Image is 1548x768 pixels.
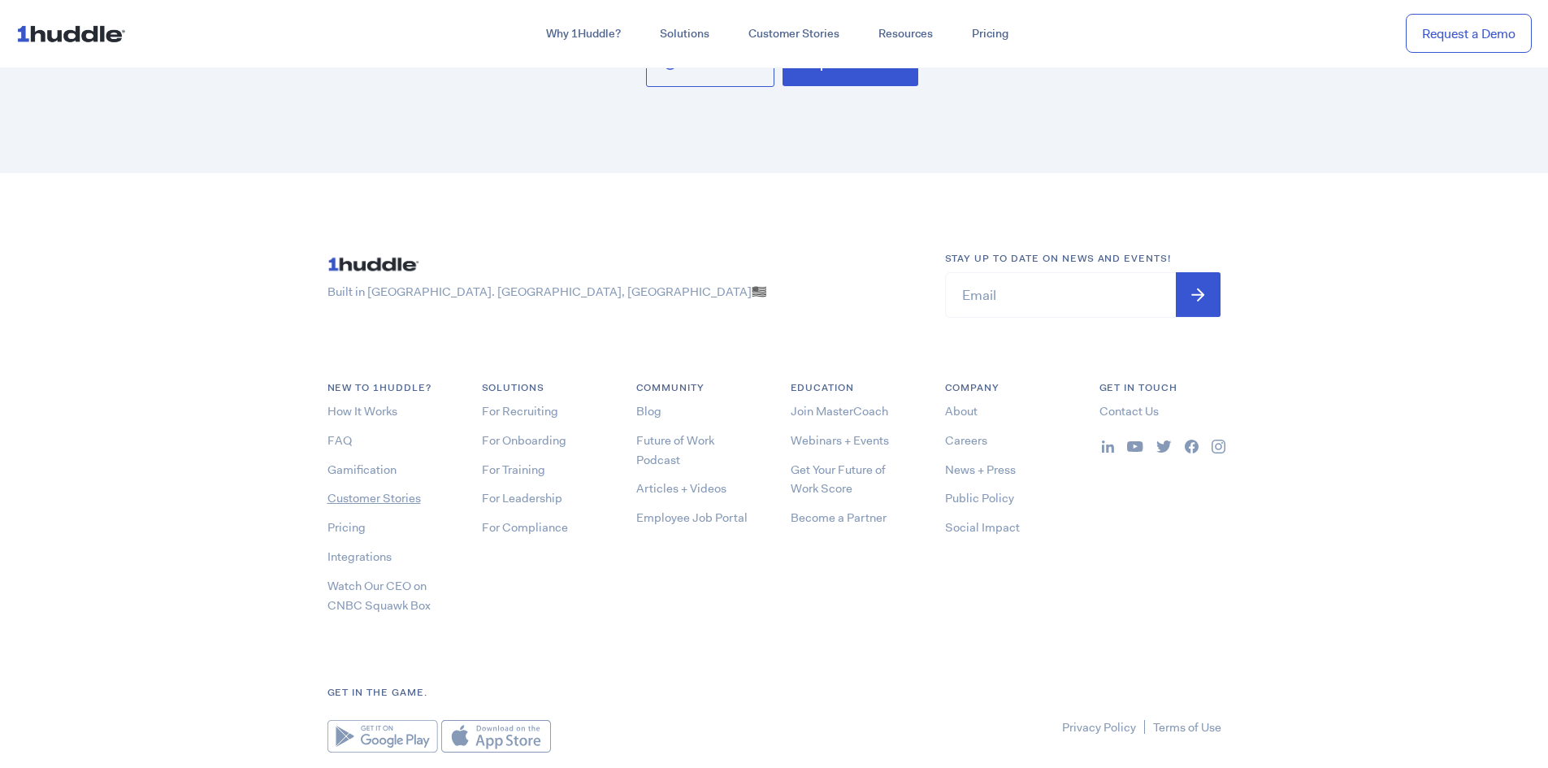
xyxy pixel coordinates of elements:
img: ... [16,18,132,49]
a: For Recruiting [482,403,558,419]
h6: Get in the game. [327,685,1221,701]
a: Become a Partner [791,510,887,526]
p: Built in [GEOGRAPHIC_DATA]. [GEOGRAPHIC_DATA], [GEOGRAPHIC_DATA] [327,284,913,301]
a: About [945,403,978,419]
img: ... [1156,440,1172,453]
a: Articles + Videos [636,480,726,497]
a: For Compliance [482,519,568,536]
h6: Solutions [482,380,604,396]
a: Employee Job Portal [636,510,748,526]
img: ... [1102,440,1114,453]
h6: NEW TO 1HUDDLE? [327,380,449,396]
input: Email [945,272,1221,317]
img: ... [1212,440,1225,453]
img: ... [1185,440,1199,453]
a: Solutions [640,20,729,49]
a: Careers [945,432,987,449]
a: For Onboarding [482,432,566,449]
h6: COMPANY [945,380,1067,396]
span: Watch Now [685,56,757,71]
a: Customer Stories [729,20,859,49]
a: Future of Work Podcast [636,432,714,468]
a: Public Policy [945,490,1014,506]
a: Pricing [952,20,1028,49]
a: Join MasterCoach [791,403,888,419]
a: Watch Our CEO on CNBC Squawk Box [327,578,431,614]
h6: Get in Touch [1099,380,1221,396]
h6: Stay up to date on news and events! [945,251,1221,267]
a: Social Impact [945,519,1020,536]
h6: Education [791,380,913,396]
img: Google Play Store [327,720,438,753]
a: How It Works [327,403,397,419]
a: Pricing [327,519,366,536]
a: Privacy Policy [1062,719,1136,735]
img: Apple App Store [441,720,551,753]
a: Contact Us [1099,403,1159,419]
a: For Leadership [482,490,562,506]
a: Resources [859,20,952,49]
input: Submit [1176,272,1221,317]
a: Blog [636,403,661,419]
span: 🇺🇸 [752,284,767,300]
a: Why 1Huddle? [527,20,640,49]
a: Customer Stories [327,490,421,506]
a: Terms of Use [1153,719,1221,735]
a: Get Your Future of Work Score [791,462,886,497]
a: Integrations [327,549,392,565]
a: For Training [482,462,545,478]
h6: COMMUNITY [636,380,758,396]
a: FAQ [327,432,352,449]
a: News + Press [945,462,1016,478]
a: Request a Demo [1406,14,1532,54]
a: Webinars + Events [791,432,889,449]
span: Request a Demo [799,56,902,70]
a: Gamification [327,462,397,478]
img: ... [327,251,425,277]
img: ... [1127,441,1143,453]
